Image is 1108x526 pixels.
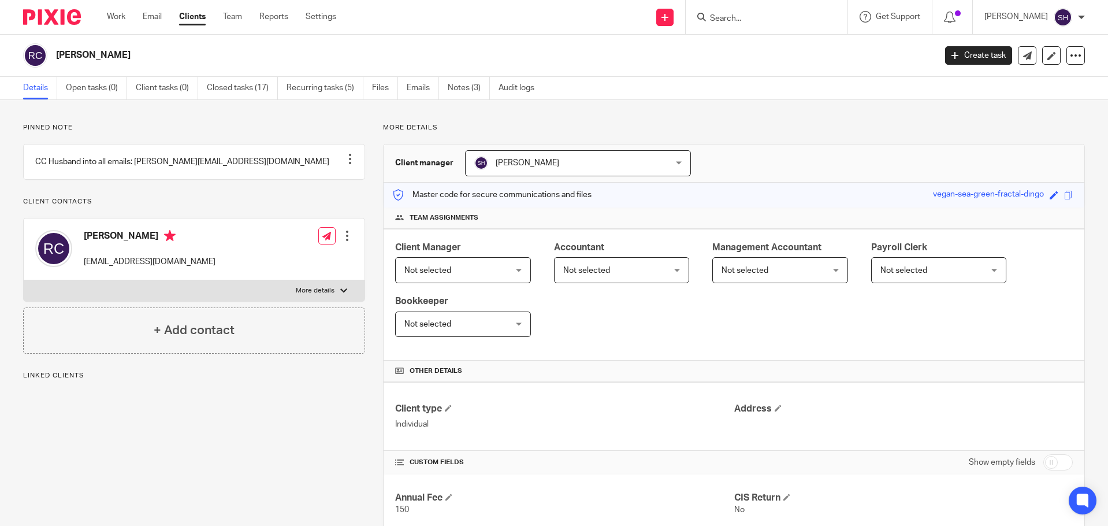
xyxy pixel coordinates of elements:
h4: + Add contact [154,321,235,339]
a: Clients [179,11,206,23]
h4: Address [734,403,1073,415]
a: Audit logs [499,77,543,99]
span: Not selected [563,266,610,275]
p: Master code for secure communications and files [392,189,592,201]
h4: [PERSON_NAME] [84,230,215,245]
a: Reports [259,11,288,23]
h4: Client type [395,403,734,415]
a: Work [107,11,125,23]
a: Team [223,11,242,23]
span: Payroll Clerk [871,243,927,252]
span: Management Accountant [712,243,821,252]
a: Emails [407,77,439,99]
a: Open tasks (0) [66,77,127,99]
span: Not selected [404,320,451,328]
span: Not selected [722,266,768,275]
img: svg%3E [23,43,47,68]
span: 150 [395,506,409,514]
p: [PERSON_NAME] [984,11,1048,23]
span: Team assignments [410,213,478,223]
span: No [734,506,745,514]
p: More details [296,286,334,295]
img: Pixie [23,9,81,25]
p: Pinned note [23,123,365,132]
input: Search [709,14,813,24]
span: Client Manager [395,243,461,252]
img: svg%3E [474,156,488,170]
a: Settings [306,11,336,23]
img: svg%3E [35,230,72,267]
i: Primary [164,230,176,242]
span: Accountant [554,243,604,252]
span: [PERSON_NAME] [496,159,559,167]
span: Other details [410,366,462,376]
p: More details [383,123,1085,132]
p: Individual [395,418,734,430]
p: Client contacts [23,197,365,206]
span: Get Support [876,13,920,21]
a: Email [143,11,162,23]
img: svg%3E [1054,8,1072,27]
a: Client tasks (0) [136,77,198,99]
a: Closed tasks (17) [207,77,278,99]
p: Linked clients [23,371,365,380]
h2: [PERSON_NAME] [56,49,753,61]
h4: Annual Fee [395,492,734,504]
h3: Client manager [395,157,453,169]
span: Not selected [880,266,927,275]
span: Not selected [404,266,451,275]
p: [EMAIL_ADDRESS][DOMAIN_NAME] [84,256,215,268]
h4: CUSTOM FIELDS [395,458,734,467]
a: Recurring tasks (5) [287,77,363,99]
a: Notes (3) [448,77,490,99]
a: Details [23,77,57,99]
div: vegan-sea-green-fractal-dingo [933,188,1044,202]
a: Create task [945,46,1012,65]
h4: CIS Return [734,492,1073,504]
label: Show empty fields [969,457,1035,468]
a: Files [372,77,398,99]
span: Bookkeeper [395,297,448,306]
